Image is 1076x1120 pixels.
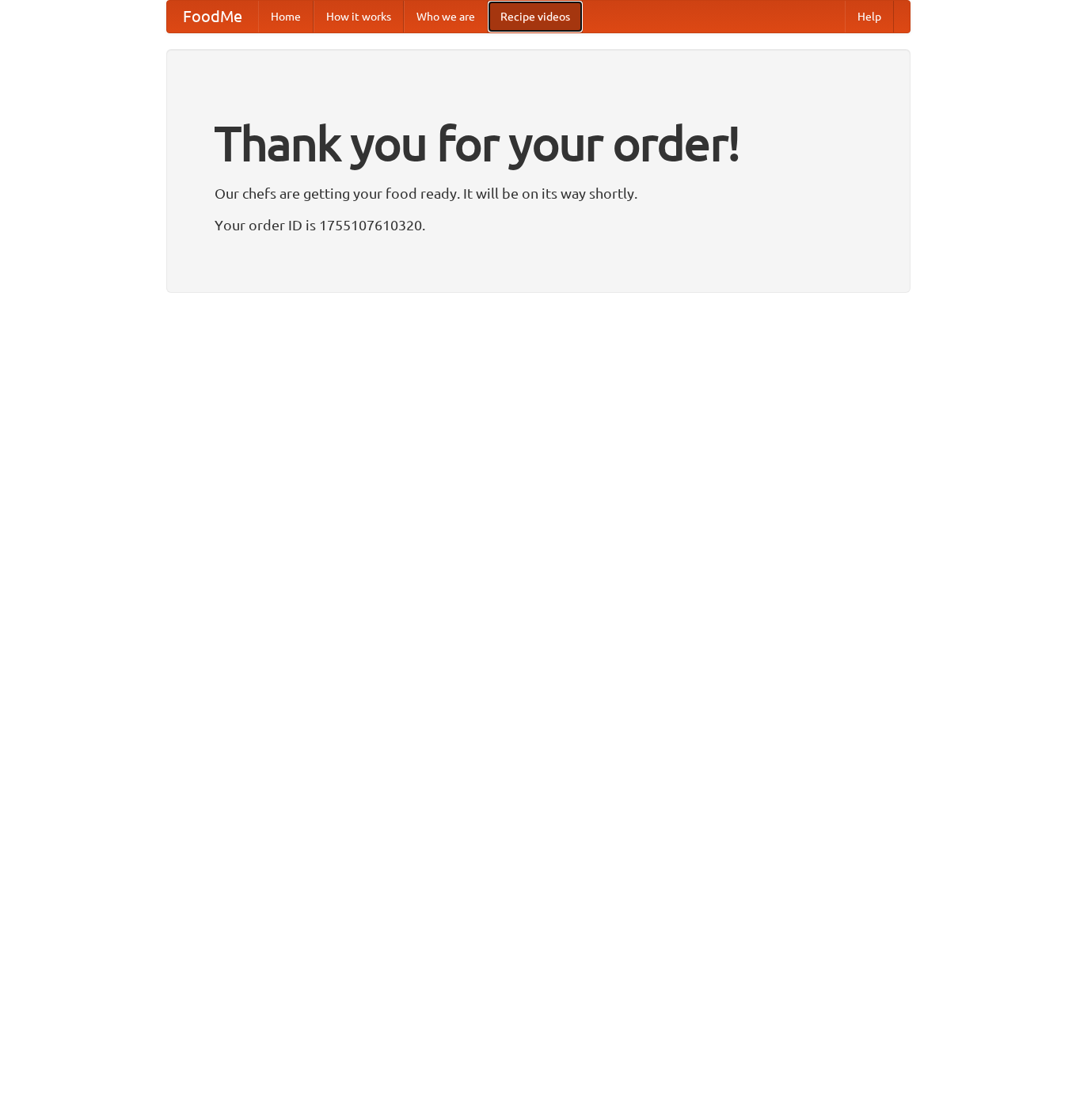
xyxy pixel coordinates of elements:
[314,1,404,32] a: How it works
[215,105,862,181] h1: Thank you for your order!
[845,1,894,32] a: Help
[167,1,258,32] a: FoodMe
[215,181,862,205] p: Our chefs are getting your food ready. It will be on its way shortly.
[215,213,862,237] p: Your order ID is 1755107610320.
[258,1,314,32] a: Home
[488,1,583,32] a: Recipe videos
[404,1,488,32] a: Who we are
